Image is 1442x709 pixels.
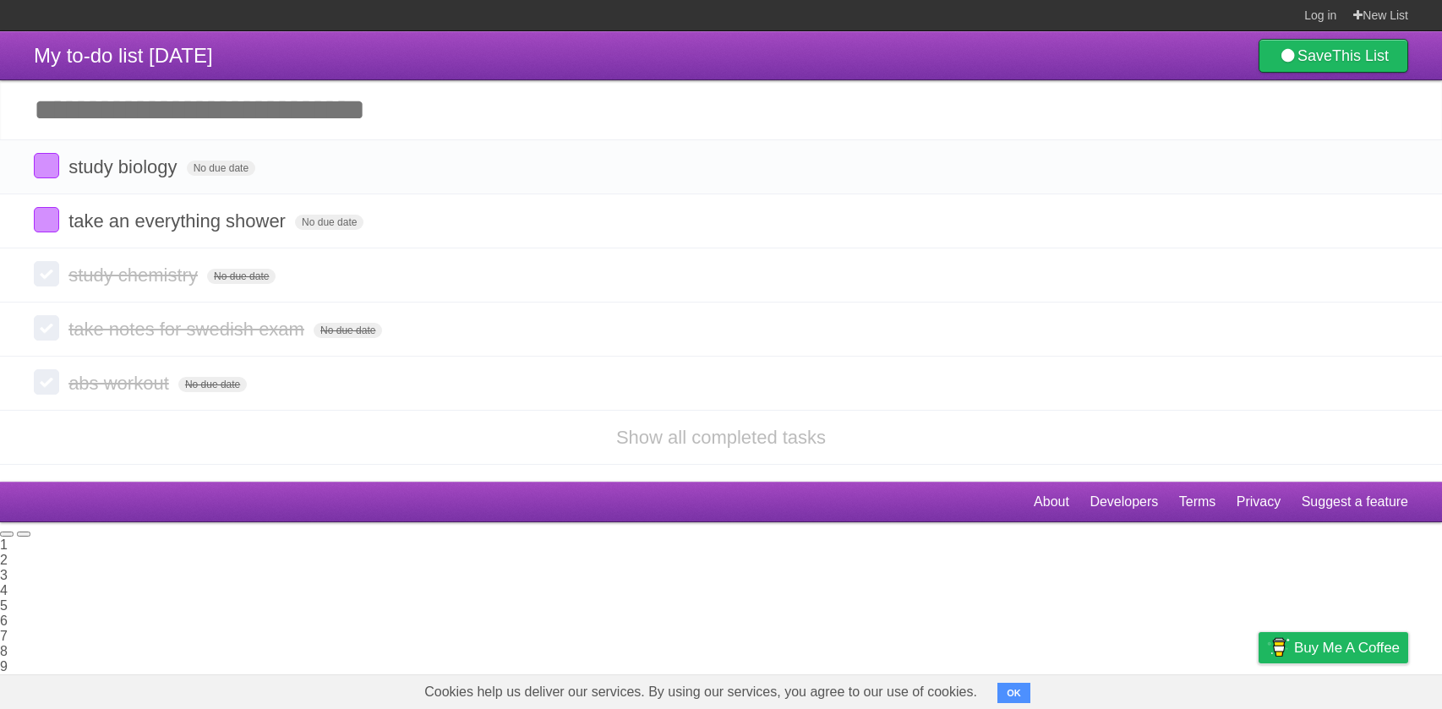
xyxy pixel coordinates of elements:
[68,373,173,394] span: abs workout
[68,156,181,177] span: study biology
[1090,486,1158,518] a: Developers
[68,319,309,340] span: take notes for swedish exam
[68,210,290,232] span: take an everything shower
[34,207,59,232] label: Done
[1179,486,1216,518] a: Terms
[34,261,59,286] label: Done
[68,265,202,286] span: study chemistry
[407,675,994,709] span: Cookies help us deliver our services. By using our services, you agree to our use of cookies.
[34,315,59,341] label: Done
[1294,633,1400,663] span: Buy me a coffee
[997,683,1030,703] button: OK
[1034,486,1069,518] a: About
[616,427,826,448] a: Show all completed tasks
[295,215,363,230] span: No due date
[1259,39,1408,73] a: SaveThis List
[1237,486,1281,518] a: Privacy
[178,377,247,392] span: No due date
[207,269,276,284] span: No due date
[1259,632,1408,663] a: Buy me a coffee
[34,369,59,395] label: Done
[314,323,382,338] span: No due date
[34,44,213,67] span: My to-do list [DATE]
[187,161,255,176] span: No due date
[1332,47,1389,64] b: This List
[1267,633,1290,662] img: Buy me a coffee
[34,153,59,178] label: Done
[1302,486,1408,518] a: Suggest a feature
